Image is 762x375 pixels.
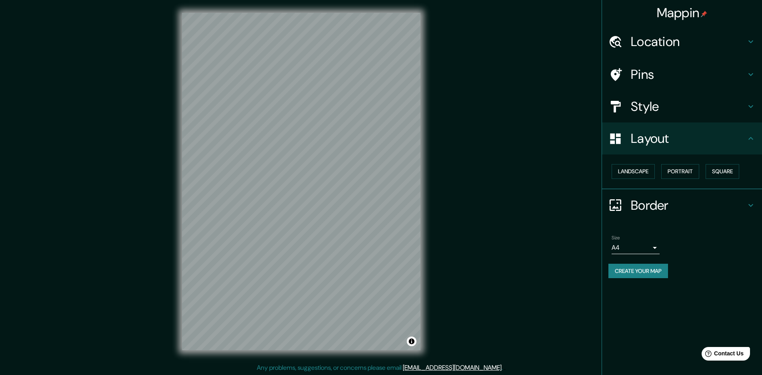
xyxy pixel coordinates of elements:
[701,11,707,17] img: pin-icon.png
[403,363,502,372] a: [EMAIL_ADDRESS][DOMAIN_NAME]
[602,26,762,58] div: Location
[631,34,746,50] h4: Location
[706,164,739,179] button: Square
[602,122,762,154] div: Layout
[657,5,708,21] h4: Mappin
[182,13,420,350] canvas: Map
[602,90,762,122] div: Style
[608,264,668,279] button: Create your map
[257,363,503,373] p: Any problems, suggestions, or concerns please email .
[612,241,660,254] div: A4
[602,189,762,221] div: Border
[602,58,762,90] div: Pins
[612,164,655,179] button: Landscape
[631,197,746,213] h4: Border
[612,234,620,241] label: Size
[631,66,746,82] h4: Pins
[503,363,504,373] div: .
[691,344,753,366] iframe: Help widget launcher
[407,337,416,346] button: Toggle attribution
[631,98,746,114] h4: Style
[661,164,699,179] button: Portrait
[631,130,746,146] h4: Layout
[504,363,506,373] div: .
